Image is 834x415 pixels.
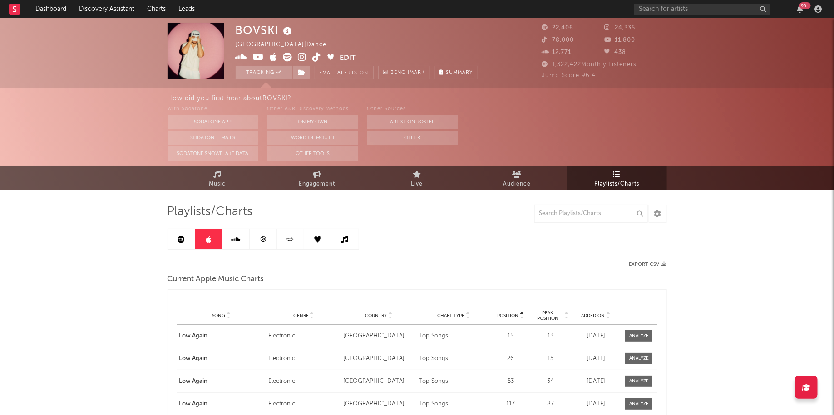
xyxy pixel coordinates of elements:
div: Electronic [268,332,339,341]
a: Low Again [179,377,264,386]
span: 11,800 [604,37,635,43]
div: BOVSKI [236,23,295,38]
button: Sodatone Snowflake Data [168,146,258,161]
span: Peak Position [532,310,563,321]
div: [GEOGRAPHIC_DATA] | Dance [236,39,348,50]
span: 1,322,422 Monthly Listeners [542,62,637,68]
span: Playlists/Charts [594,179,639,190]
button: 99+ [797,5,803,13]
div: Other Sources [367,104,458,115]
a: Playlists/Charts [567,166,667,190]
span: Music [209,179,226,190]
input: Search Playlists/Charts [534,205,648,223]
div: Top Songs [419,400,489,409]
div: 117 [493,400,528,409]
div: [DATE] [573,354,618,363]
div: [GEOGRAPHIC_DATA] [344,354,414,363]
button: Word Of Mouth [267,131,358,145]
em: On [360,71,369,76]
div: 26 [493,354,528,363]
a: Music [168,166,267,190]
span: Country [365,313,387,318]
div: [GEOGRAPHIC_DATA] [344,400,414,409]
button: On My Own [267,115,358,129]
div: Electronic [268,400,339,409]
div: 13 [532,332,568,341]
span: Playlists/Charts [168,206,253,217]
button: Email AlertsOn [315,66,374,79]
div: [DATE] [573,400,618,409]
a: Benchmark [378,66,430,79]
div: Top Songs [419,332,489,341]
span: Position [497,313,518,318]
div: 15 [532,354,568,363]
button: Other [367,131,458,145]
a: Low Again [179,400,264,409]
button: Sodatone Emails [168,131,258,145]
div: Electronic [268,377,339,386]
button: Sodatone App [168,115,258,129]
span: 12,771 [542,49,572,55]
span: 22,406 [542,25,574,31]
span: 24,335 [604,25,635,31]
div: Electronic [268,354,339,363]
button: Other Tools [267,146,358,161]
span: Audience [503,179,531,190]
a: Live [367,166,467,190]
span: Current Apple Music Charts [168,274,264,285]
div: 15 [493,332,528,341]
div: 99 + [799,2,811,9]
div: [DATE] [573,332,618,341]
button: Artist on Roster [367,115,458,129]
div: 87 [532,400,568,409]
button: Tracking [236,66,292,79]
div: 53 [493,377,528,386]
div: 34 [532,377,568,386]
div: With Sodatone [168,104,258,115]
button: Export CSV [629,262,667,267]
button: Edit [340,53,356,64]
a: Low Again [179,332,264,341]
span: Song [212,313,225,318]
span: Chart Type [438,313,465,318]
span: Genre [293,313,309,318]
span: Engagement [299,179,336,190]
span: Benchmark [391,68,425,78]
a: Engagement [267,166,367,190]
span: 78,000 [542,37,574,43]
span: Jump Score: 96.4 [542,73,596,78]
div: [DATE] [573,377,618,386]
div: Top Songs [419,354,489,363]
span: Added On [581,313,605,318]
div: [GEOGRAPHIC_DATA] [344,377,414,386]
button: Summary [435,66,478,79]
span: Summary [446,70,473,75]
div: Top Songs [419,377,489,386]
div: Other A&R Discovery Methods [267,104,358,115]
a: Low Again [179,354,264,363]
span: Live [411,179,423,190]
div: [GEOGRAPHIC_DATA] [344,332,414,341]
span: 438 [604,49,626,55]
input: Search for artists [634,4,770,15]
a: Audience [467,166,567,190]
